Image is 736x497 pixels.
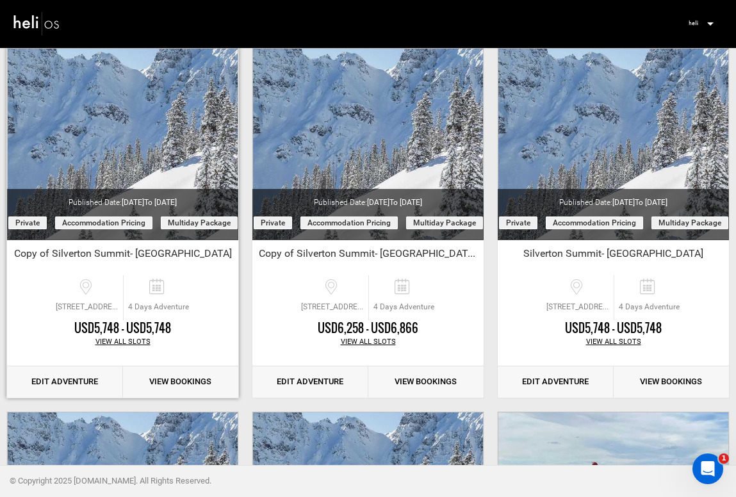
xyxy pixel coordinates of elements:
[252,247,484,266] div: Copy of Silverton Summit- [GEOGRAPHIC_DATA][PERSON_NAME]
[252,366,368,398] a: Edit Adventure
[614,302,684,313] span: 4 Days Adventure
[124,302,193,313] span: 4 Days Adventure
[389,198,422,207] span: to [DATE]
[498,366,614,398] a: Edit Adventure
[406,216,483,229] span: Multiday package
[144,198,177,207] span: to [DATE]
[368,366,484,398] a: View Bookings
[498,337,729,347] div: View All Slots
[719,453,729,464] span: 1
[692,453,723,484] iframe: Intercom live chat
[614,366,730,398] a: View Bookings
[252,189,484,208] div: Published Date:
[367,198,422,207] span: [DATE]
[123,366,239,398] a: View Bookings
[254,216,292,229] span: Private
[122,198,177,207] span: [DATE]
[498,189,729,208] div: Published Date:
[683,13,703,33] img: 7b8205e9328a03c7eaaacec4a25d2b25.jpeg
[298,302,368,313] span: [STREET_ADDRESS][PERSON_NAME]
[161,216,238,229] span: Multiday package
[252,320,484,337] div: USD6,258 - USD6,866
[55,216,152,229] span: Accommodation Pricing
[7,189,238,208] div: Published Date:
[612,198,667,207] span: [DATE]
[7,247,238,266] div: Copy of Silverton Summit- [GEOGRAPHIC_DATA]
[300,216,398,229] span: Accommodation Pricing
[498,247,729,266] div: Silverton Summit- [GEOGRAPHIC_DATA]
[498,320,729,337] div: USD5,748 - USD5,748
[543,302,614,313] span: [STREET_ADDRESS][PERSON_NAME][PERSON_NAME]
[546,216,643,229] span: Accommodation Pricing
[7,337,238,347] div: View All Slots
[635,198,667,207] span: to [DATE]
[13,9,61,37] img: heli-logo
[7,366,123,398] a: Edit Adventure
[7,320,238,337] div: USD5,748 - USD5,748
[651,216,728,229] span: Multiday package
[369,302,439,313] span: 4 Days Adventure
[8,216,47,229] span: Private
[499,216,537,229] span: Private
[53,302,123,313] span: [STREET_ADDRESS][PERSON_NAME][PERSON_NAME]
[252,337,484,347] div: View All Slots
